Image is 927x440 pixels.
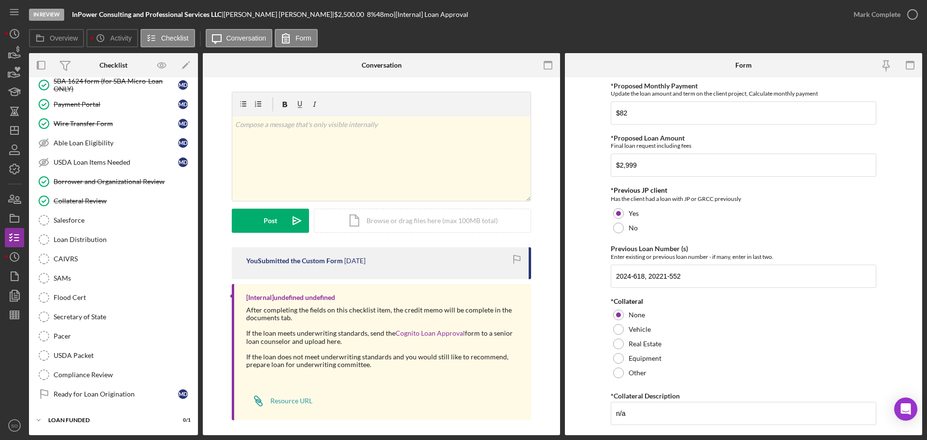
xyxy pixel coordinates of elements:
[264,209,277,233] div: Post
[54,371,193,379] div: Compliance Review
[611,90,876,97] div: Update the loan amount and term on the client project, Calculate monthly payment
[178,119,188,128] div: M D
[246,306,521,322] div: After completing the fields on this checklist item, the credit memo will be complete in the docum...
[54,294,193,301] div: Flood Cert
[367,11,376,18] div: 8 %
[34,191,193,211] a: Collateral Review
[54,77,178,93] div: SBA 1624 form (for SBA Micro-Loan ONLY)
[29,29,84,47] button: Overview
[54,139,178,147] div: Able Loan Eligibility
[161,34,189,42] label: Checklist
[362,61,402,69] div: Conversation
[629,355,661,362] label: Equipment
[224,11,334,18] div: [PERSON_NAME] [PERSON_NAME] |
[178,138,188,148] div: M D
[29,9,64,21] div: In Review
[735,61,752,69] div: Form
[54,100,178,108] div: Payment Portal
[54,255,193,263] div: CAIVRS
[110,34,131,42] label: Activity
[178,80,188,90] div: M D
[275,29,318,47] button: Form
[34,153,193,172] a: USDA Loan Items NeededMD
[34,172,193,191] a: Borrower and Organizational Review
[34,346,193,365] a: USDA Packet
[54,332,193,340] div: Pacer
[54,216,193,224] div: Salesforce
[34,384,193,404] a: Ready for Loan OriginationMD
[246,391,312,411] a: Resource URL
[295,34,311,42] label: Form
[86,29,138,47] button: Activity
[334,11,367,18] div: $2,500.00
[611,142,876,149] div: Final loan request including fees
[34,133,193,153] a: Able Loan EligibilityMD
[611,392,680,400] label: *Collateral Description
[629,369,646,377] label: Other
[246,329,521,345] div: If the loan meets underwriting standards, send the form to a senior loan counselor and upload here.
[270,397,312,405] div: Resource URL
[611,244,688,253] label: Previous Loan Number (s)
[393,11,468,18] div: | [Internal] Loan Approval
[54,120,178,128] div: Wire Transfer Form
[629,326,651,333] label: Vehicle
[395,329,465,337] a: Cognito Loan Approval
[611,82,698,90] label: *Proposed Monthly Payment
[178,389,188,399] div: M D
[11,423,18,428] text: SO
[232,209,309,233] button: Post
[611,253,876,260] div: Enter existing or previous loan number - if many, enter in last two.
[611,186,876,194] div: *Previous JP client
[54,178,193,185] div: Borrower and Organizational Review
[54,274,193,282] div: SAMs
[178,157,188,167] div: M D
[48,417,167,423] div: LOAN FUNDED
[178,99,188,109] div: M D
[34,269,193,288] a: SAMs
[54,313,193,321] div: Secretary of State
[34,307,193,326] a: Secretary of State
[173,417,191,423] div: 0 / 1
[54,158,178,166] div: USDA Loan Items Needed
[99,61,127,69] div: Checklist
[34,95,193,114] a: Payment PortalMD
[34,211,193,230] a: Salesforce
[246,353,521,369] div: If the loan does not meet underwriting standards and you would still like to recommend, prepare l...
[376,11,393,18] div: 48 mo
[246,294,335,301] div: [Internal] undefined undefined
[54,352,193,359] div: USDA Packet
[611,134,685,142] label: *Proposed Loan Amount
[34,75,193,95] a: SBA 1624 form (for SBA Micro-Loan ONLY)MD
[206,29,273,47] button: Conversation
[629,340,661,348] label: Real Estate
[854,5,900,24] div: Mark Complete
[34,114,193,133] a: Wire Transfer FormMD
[72,10,222,18] b: InPower Consulting and Professional Services LLC
[34,365,193,384] a: Compliance Review
[34,288,193,307] a: Flood Cert
[34,230,193,249] a: Loan Distribution
[611,194,876,204] div: Has the client had a loan with JP or GRCC previously
[629,224,638,232] label: No
[5,416,24,435] button: SO
[611,298,876,305] div: *Collateral
[34,249,193,269] a: CAIVRS
[140,29,195,47] button: Checklist
[34,326,193,346] a: Pacer
[226,34,267,42] label: Conversation
[54,197,193,205] div: Collateral Review
[72,11,224,18] div: |
[629,210,639,217] label: Yes
[844,5,922,24] button: Mark Complete
[894,397,917,421] div: Open Intercom Messenger
[54,236,193,243] div: Loan Distribution
[246,257,343,265] div: You Submitted the Custom Form
[344,257,365,265] time: 2025-08-13 16:44
[54,390,178,398] div: Ready for Loan Origination
[629,311,645,319] label: None
[50,34,78,42] label: Overview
